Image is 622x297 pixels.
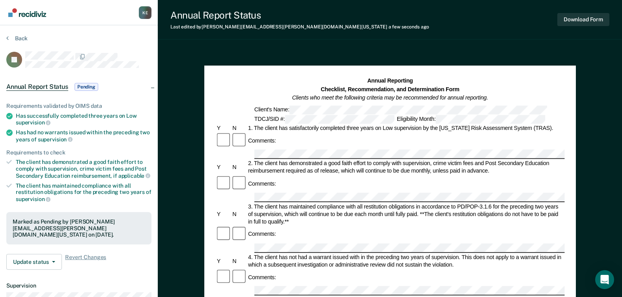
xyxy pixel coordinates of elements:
[253,115,395,124] div: TDCJ/SID #:
[247,160,565,175] div: 2. The client has demonstrated a good faith effort to comply with supervision, crime victim fees ...
[215,210,231,218] div: Y
[139,6,151,19] button: Profile dropdown button
[118,173,150,179] span: applicable
[247,180,277,188] div: Comments:
[6,103,151,109] div: Requirements validated by OIMS data
[16,113,151,126] div: Has successfully completed three years on Low
[231,124,247,132] div: N
[247,274,277,281] div: Comments:
[215,124,231,132] div: Y
[247,231,277,238] div: Comments:
[6,35,28,42] button: Back
[6,282,151,289] dt: Supervision
[231,210,247,218] div: N
[396,115,546,124] div: Eligibility Month:
[6,83,68,91] span: Annual Report Status
[38,136,73,143] span: supervision
[595,270,614,289] div: Open Intercom Messenger
[215,257,231,265] div: Y
[16,196,50,202] span: supervision
[75,83,98,91] span: Pending
[170,24,429,30] div: Last edited by [PERSON_NAME][EMAIL_ADDRESS][PERSON_NAME][DOMAIN_NAME][US_STATE]
[231,164,247,171] div: N
[367,77,413,84] strong: Annual Reporting
[6,254,62,270] button: Update status
[8,8,46,17] img: Recidiviz
[170,9,429,21] div: Annual Report Status
[16,182,151,203] div: The client has maintained compliance with all restitution obligations for the preceding two years of
[16,159,151,179] div: The client has demonstrated a good faith effort to comply with supervision, crime victim fees and...
[16,119,50,126] span: supervision
[292,94,488,101] em: Clients who meet the following criteria may be recommended for annual reporting.
[13,218,145,238] div: Marked as Pending by [PERSON_NAME][EMAIL_ADDRESS][PERSON_NAME][DOMAIN_NAME][US_STATE] on [DATE].
[247,253,565,268] div: 4. The client has not had a warrant issued with in the preceding two years of supervision. This d...
[139,6,151,19] div: K E
[247,203,565,225] div: 3. The client has maintained compliance with all restitution obligations in accordance to PD/POP-...
[321,86,459,92] strong: Checklist, Recommendation, and Determination Form
[247,137,277,145] div: Comments:
[6,149,151,156] div: Requirements to check
[389,24,429,30] span: a few seconds ago
[215,164,231,171] div: Y
[16,129,151,143] div: Has had no warrants issued within the preceding two years of
[65,254,106,270] span: Revert Changes
[253,105,548,114] div: Client's Name:
[557,13,609,26] button: Download Form
[247,124,565,132] div: 1. The client has satisfactorily completed three years on Low supervision by the [US_STATE] Risk ...
[231,257,247,265] div: N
